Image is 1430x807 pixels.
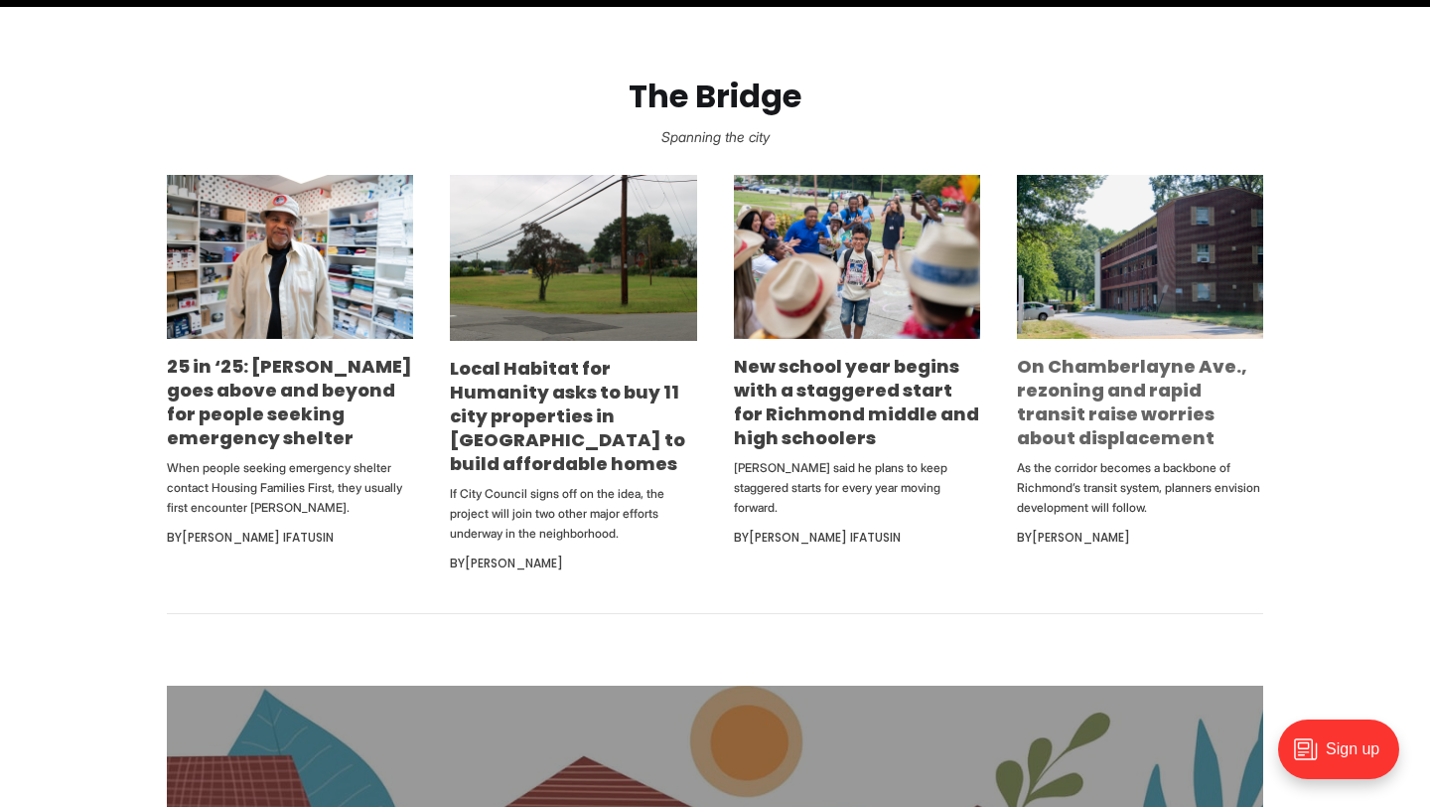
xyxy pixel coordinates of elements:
[167,175,413,340] img: 25 in ‘25: Rodney Hopkins goes above and beyond for people seeking emergency shelter
[734,175,980,340] img: New school year begins with a staggered start for Richmond middle and high schoolers
[734,458,980,518] p: [PERSON_NAME] said he plans to keep staggered starts for every year moving forward.
[167,458,413,518] p: When people seeking emergency shelter contact Housing Families First, they usually first encounte...
[450,356,685,476] a: Local Habitat for Humanity asks to buy 11 city properties in [GEOGRAPHIC_DATA] to build affordabl...
[1017,526,1263,550] div: By
[32,123,1398,151] p: Spanning the city
[1261,710,1430,807] iframe: portal-trigger
[1017,354,1247,450] a: On Chamberlayne Ave., rezoning and rapid transit raise worries about displacement
[1017,458,1263,518] p: As the corridor becomes a backbone of Richmond’s transit system, planners envision development wi...
[1017,175,1263,339] img: On Chamberlayne Ave., rezoning and rapid transit raise worries about displacement
[465,555,563,571] a: [PERSON_NAME]
[167,354,412,450] a: 25 in ‘25: [PERSON_NAME] goes above and beyond for people seeking emergency shelter
[182,529,334,546] a: [PERSON_NAME] Ifatusin
[167,526,413,550] div: By
[734,526,980,550] div: By
[450,552,696,575] div: By
[1032,529,1130,546] a: [PERSON_NAME]
[749,529,901,546] a: [PERSON_NAME] Ifatusin
[450,484,696,544] p: If City Council signs off on the idea, the project will join two other major efforts underway in ...
[734,354,979,450] a: New school year begins with a staggered start for Richmond middle and high schoolers
[450,175,696,341] img: Local Habitat for Humanity asks to buy 11 city properties in Northside to build affordable homes
[32,79,1398,115] h2: The Bridge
